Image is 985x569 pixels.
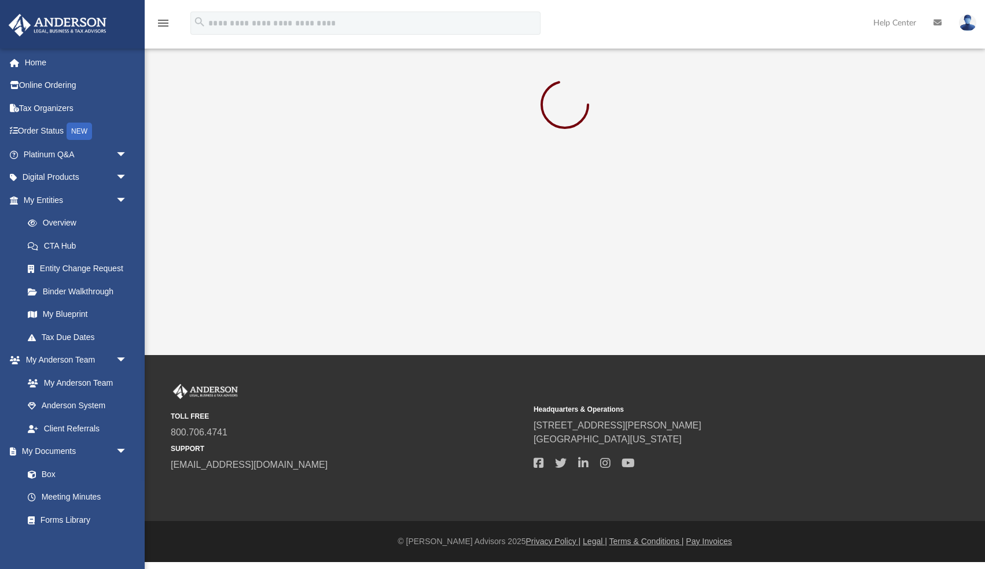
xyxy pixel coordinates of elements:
a: My Entitiesarrow_drop_down [8,189,145,212]
small: SUPPORT [171,444,525,454]
a: Tax Due Dates [16,326,145,349]
small: TOLL FREE [171,411,525,422]
a: CTA Hub [16,234,145,257]
div: NEW [67,123,92,140]
i: menu [156,16,170,30]
a: My Blueprint [16,303,139,326]
img: Anderson Advisors Platinum Portal [5,14,110,36]
i: search [193,16,206,28]
img: User Pic [959,14,976,31]
a: My Documentsarrow_drop_down [8,440,139,463]
img: Anderson Advisors Platinum Portal [171,384,240,399]
a: Forms Library [16,508,133,531]
span: arrow_drop_down [116,166,139,190]
span: arrow_drop_down [116,349,139,372]
a: [STREET_ADDRESS][PERSON_NAME] [534,420,701,430]
small: Headquarters & Operations [534,404,888,415]
a: Meeting Minutes [16,486,139,509]
a: Entity Change Request [16,257,145,280]
a: Digital Productsarrow_drop_down [8,166,145,189]
a: menu [156,22,170,30]
a: My Anderson Teamarrow_drop_down [8,349,139,372]
a: Legal | [583,537,607,546]
a: Home [8,51,145,74]
a: Anderson System [16,394,139,417]
div: © [PERSON_NAME] Advisors 2025 [145,535,985,548]
span: arrow_drop_down [116,189,139,212]
a: Overview [16,212,145,235]
a: [EMAIL_ADDRESS][DOMAIN_NAME] [171,460,328,470]
a: Online Ordering [8,74,145,97]
a: [GEOGRAPHIC_DATA][US_STATE] [534,434,682,444]
a: Order StatusNEW [8,120,145,143]
a: My Anderson Team [16,371,133,394]
a: Terms & Conditions | [609,537,684,546]
a: Tax Organizers [8,97,145,120]
a: Pay Invoices [686,537,732,546]
a: 800.706.4741 [171,427,227,437]
a: Binder Walkthrough [16,280,145,303]
a: Platinum Q&Aarrow_drop_down [8,143,145,166]
a: Box [16,463,133,486]
a: Client Referrals [16,417,139,440]
span: arrow_drop_down [116,143,139,167]
a: Privacy Policy | [526,537,581,546]
span: arrow_drop_down [116,440,139,464]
